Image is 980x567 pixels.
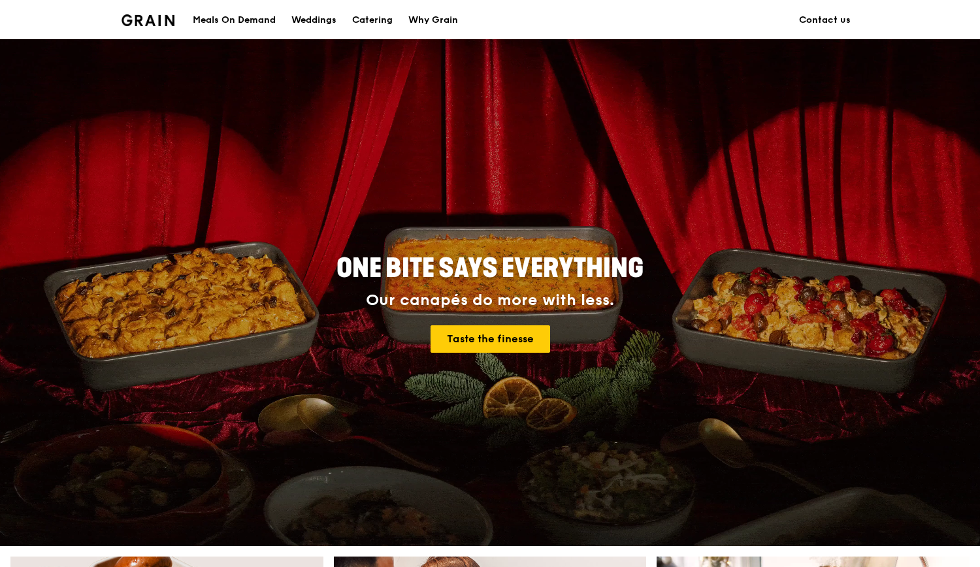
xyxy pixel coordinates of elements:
[352,1,393,40] div: Catering
[336,253,644,284] span: ONE BITE SAYS EVERYTHING
[400,1,466,40] a: Why Grain
[791,1,858,40] a: Contact us
[193,1,276,40] div: Meals On Demand
[431,325,550,353] a: Taste the finesse
[408,1,458,40] div: Why Grain
[291,1,336,40] div: Weddings
[255,291,725,310] div: Our canapés do more with less.
[284,1,344,40] a: Weddings
[122,14,174,26] img: Grain
[344,1,400,40] a: Catering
